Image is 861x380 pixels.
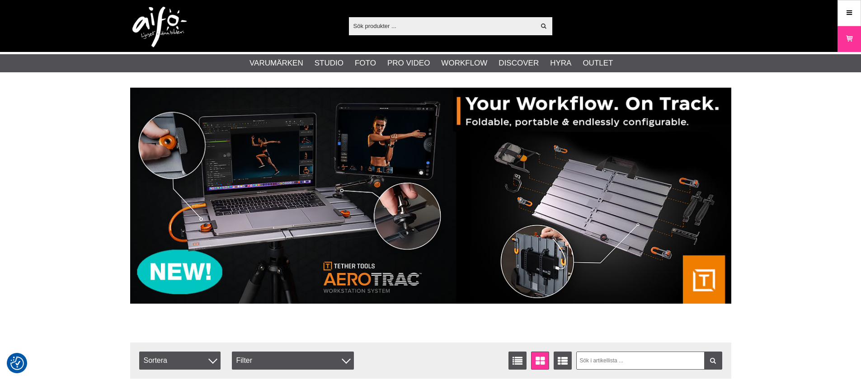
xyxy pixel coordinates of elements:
span: Sortera [139,352,221,370]
a: Workflow [441,57,487,69]
a: Varumärken [249,57,303,69]
a: Discover [499,57,539,69]
button: Samtyckesinställningar [10,355,24,371]
img: Annons:007 banner-header-aerotrac-1390x500.jpg [130,88,731,304]
a: Fönstervisning [531,352,549,370]
a: Utökad listvisning [554,352,572,370]
a: Pro Video [387,57,430,69]
a: Foto [355,57,376,69]
a: Studio [315,57,343,69]
a: Outlet [583,57,613,69]
input: Sök produkter ... [349,19,536,33]
input: Sök i artikellista ... [576,352,722,370]
div: Filter [232,352,354,370]
img: Revisit consent button [10,357,24,370]
a: Hyra [550,57,571,69]
a: Filtrera [704,352,722,370]
a: Listvisning [508,352,527,370]
img: logo.png [132,7,187,47]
